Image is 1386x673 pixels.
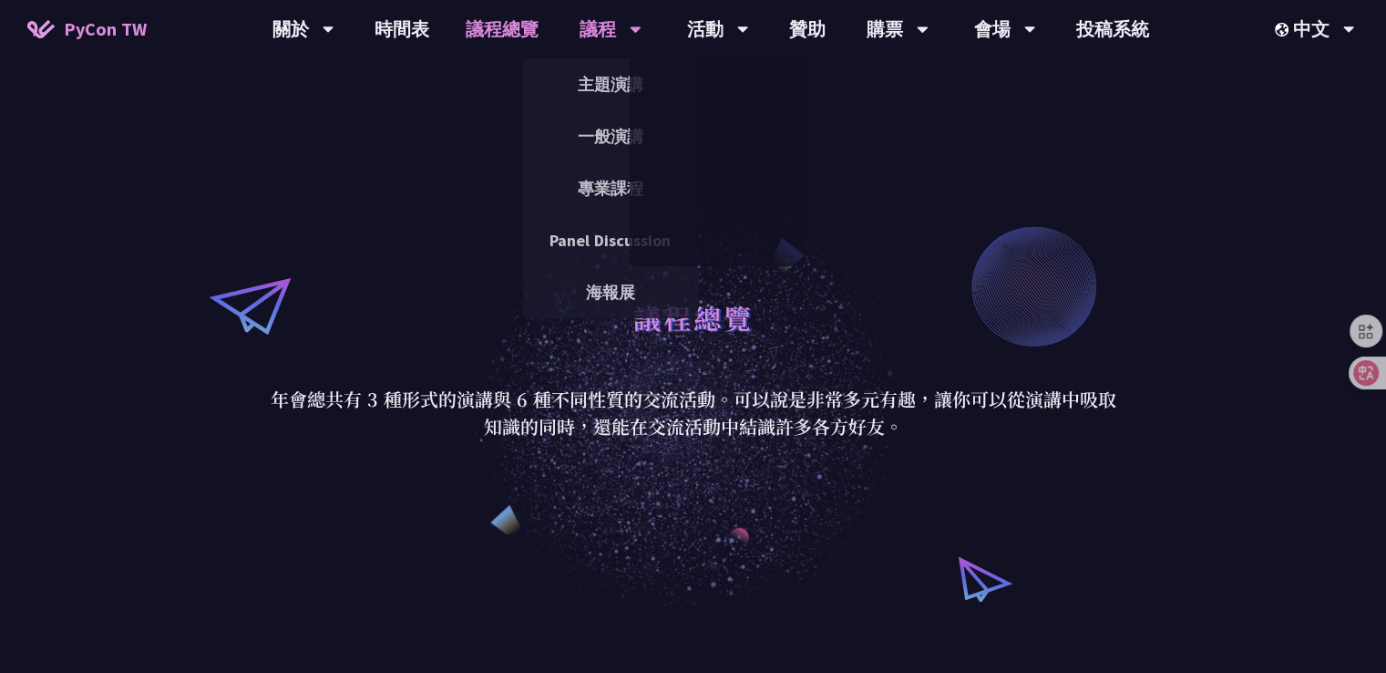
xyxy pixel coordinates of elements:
[270,386,1117,440] p: 年會總共有 3 種形式的演講與 6 種不同性質的交流活動。可以說是非常多元有趣，讓你可以從演講中吸取知識的同時，還能在交流活動中結識許多各方好友。
[1275,23,1293,36] img: Locale Icon
[523,167,698,210] a: 專業課程
[523,219,698,262] a: Panel Discussion
[523,63,698,106] a: 主題演講
[523,271,698,314] a: 海報展
[523,115,698,158] a: 一般演講
[9,6,165,52] a: PyCon TW
[64,16,147,43] span: PyCon TW
[27,20,55,38] img: Home icon of PyCon TW 2025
